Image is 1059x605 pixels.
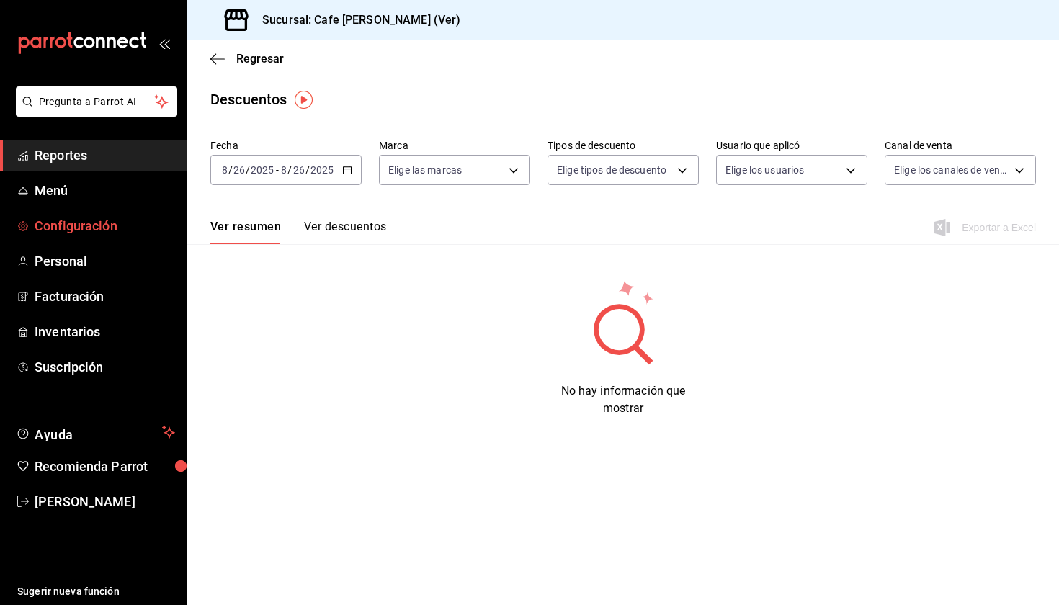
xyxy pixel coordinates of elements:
[246,164,250,176] span: /
[561,384,686,415] span: No hay información que mostrar
[35,423,156,441] span: Ayuda
[35,492,175,511] span: [PERSON_NAME]
[35,287,175,306] span: Facturación
[35,216,175,236] span: Configuración
[210,52,284,66] button: Regresar
[210,220,281,244] button: Ver resumen
[292,164,305,176] input: --
[35,357,175,377] span: Suscripción
[35,457,175,476] span: Recomienda Parrot
[39,94,155,109] span: Pregunta a Parrot AI
[233,164,246,176] input: --
[894,163,1009,177] span: Elige los canales de venta
[236,52,284,66] span: Regresar
[16,86,177,117] button: Pregunta a Parrot AI
[221,164,228,176] input: --
[716,140,867,151] label: Usuario que aplicó
[210,89,287,110] div: Descuentos
[17,584,175,599] span: Sugerir nueva función
[210,140,362,151] label: Fecha
[228,164,233,176] span: /
[210,220,386,244] div: navigation tabs
[725,163,804,177] span: Elige los usuarios
[304,220,386,244] button: Ver descuentos
[310,164,334,176] input: ----
[379,140,530,151] label: Marca
[35,181,175,200] span: Menú
[557,163,666,177] span: Elige tipos de descuento
[287,164,292,176] span: /
[158,37,170,49] button: open_drawer_menu
[10,104,177,120] a: Pregunta a Parrot AI
[885,140,1036,151] label: Canal de venta
[295,91,313,109] img: Tooltip marker
[388,163,462,177] span: Elige las marcas
[35,251,175,271] span: Personal
[35,145,175,165] span: Reportes
[251,12,460,29] h3: Sucursal: Cafe [PERSON_NAME] (Ver)
[276,164,279,176] span: -
[548,140,699,151] label: Tipos de descuento
[35,322,175,341] span: Inventarios
[280,164,287,176] input: --
[305,164,310,176] span: /
[250,164,274,176] input: ----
